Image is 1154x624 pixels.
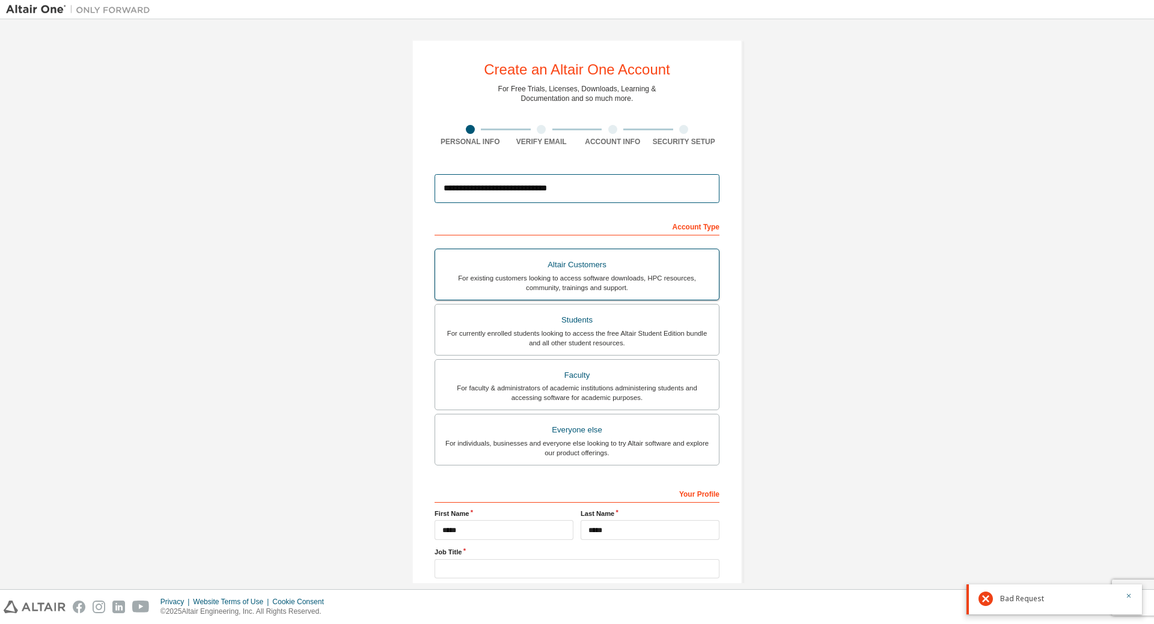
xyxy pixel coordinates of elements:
img: linkedin.svg [112,601,125,613]
p: © 2025 Altair Engineering, Inc. All Rights Reserved. [160,607,331,617]
div: For Free Trials, Licenses, Downloads, Learning & Documentation and so much more. [498,84,656,103]
div: For existing customers looking to access software downloads, HPC resources, community, trainings ... [442,273,712,292]
img: instagram.svg [93,601,105,613]
div: Everyone else [442,422,712,438]
label: First Name [435,509,573,518]
img: facebook.svg [73,601,85,613]
img: youtube.svg [132,601,150,613]
label: Job Title [435,547,719,557]
div: Verify Email [506,137,578,147]
div: For individuals, businesses and everyone else looking to try Altair software and explore our prod... [442,438,712,458]
div: Account Info [577,137,649,147]
img: Altair One [6,4,156,16]
span: Bad Request [1000,594,1044,604]
label: Last Name [581,509,719,518]
div: Privacy [160,597,193,607]
div: Security Setup [649,137,720,147]
img: altair_logo.svg [4,601,66,613]
div: Create an Altair One Account [484,62,670,77]
div: Personal Info [435,137,506,147]
div: Faculty [442,367,712,384]
div: Your Profile [435,483,719,503]
div: Account Type [435,216,719,235]
div: Altair Customers [442,256,712,273]
div: Cookie Consent [272,597,331,607]
div: For currently enrolled students looking to access the free Altair Student Edition bundle and all ... [442,329,712,348]
div: For faculty & administrators of academic institutions administering students and accessing softwa... [442,383,712,402]
div: Website Terms of Use [193,597,272,607]
div: Students [442,312,712,329]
